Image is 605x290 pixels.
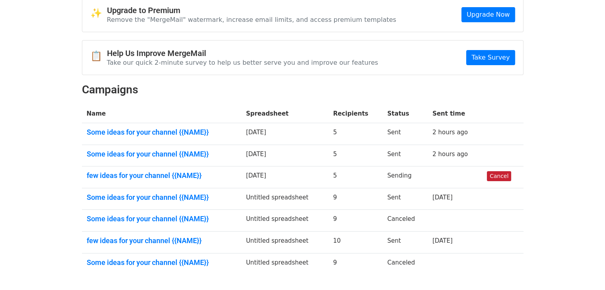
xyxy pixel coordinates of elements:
[383,166,428,188] td: Sending
[107,58,378,67] p: Take our quick 2-minute survey to help us better serve you and improve our features
[432,237,453,244] a: [DATE]
[241,145,328,166] td: [DATE]
[428,104,482,123] th: Sent time
[90,8,107,19] span: ✨
[87,215,237,223] a: Some ideas for your channel {{NAME}}
[87,258,237,267] a: Some ideas for your channel {{NAME}}
[328,123,382,145] td: 5
[107,48,378,58] h4: Help Us Improve MergeMail
[241,253,328,275] td: Untitled spreadsheet
[90,50,107,62] span: 📋
[328,232,382,253] td: 10
[328,253,382,275] td: 9
[87,128,237,137] a: Some ideas for your channel {{NAME}}
[383,145,428,166] td: Sent
[383,188,428,210] td: Sent
[432,151,468,158] a: 2 hours ago
[328,145,382,166] td: 5
[487,171,511,181] a: Cancel
[328,104,382,123] th: Recipients
[82,83,523,97] h2: Campaigns
[328,166,382,188] td: 5
[241,166,328,188] td: [DATE]
[241,188,328,210] td: Untitled spreadsheet
[328,210,382,232] td: 9
[383,123,428,145] td: Sent
[383,232,428,253] td: Sent
[241,123,328,145] td: [DATE]
[87,193,237,202] a: Some ideas for your channel {{NAME}}
[383,210,428,232] td: Canceled
[82,104,241,123] th: Name
[241,210,328,232] td: Untitled spreadsheet
[383,253,428,275] td: Canceled
[383,104,428,123] th: Status
[107,15,397,24] p: Remove the "MergeMail" watermark, increase email limits, and access premium templates
[87,171,237,180] a: few ideas for your channel {{NAME}}
[432,129,468,136] a: 2 hours ago
[87,150,237,159] a: Some ideas for your channel {{NAME}}
[328,188,382,210] td: 9
[241,232,328,253] td: Untitled spreadsheet
[432,194,453,201] a: [DATE]
[461,7,515,22] a: Upgrade Now
[241,104,328,123] th: Spreadsheet
[87,236,237,245] a: few ideas for your channel {{NAME}}
[466,50,515,65] a: Take Survey
[107,6,397,15] h4: Upgrade to Premium
[565,252,605,290] iframe: Chat Widget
